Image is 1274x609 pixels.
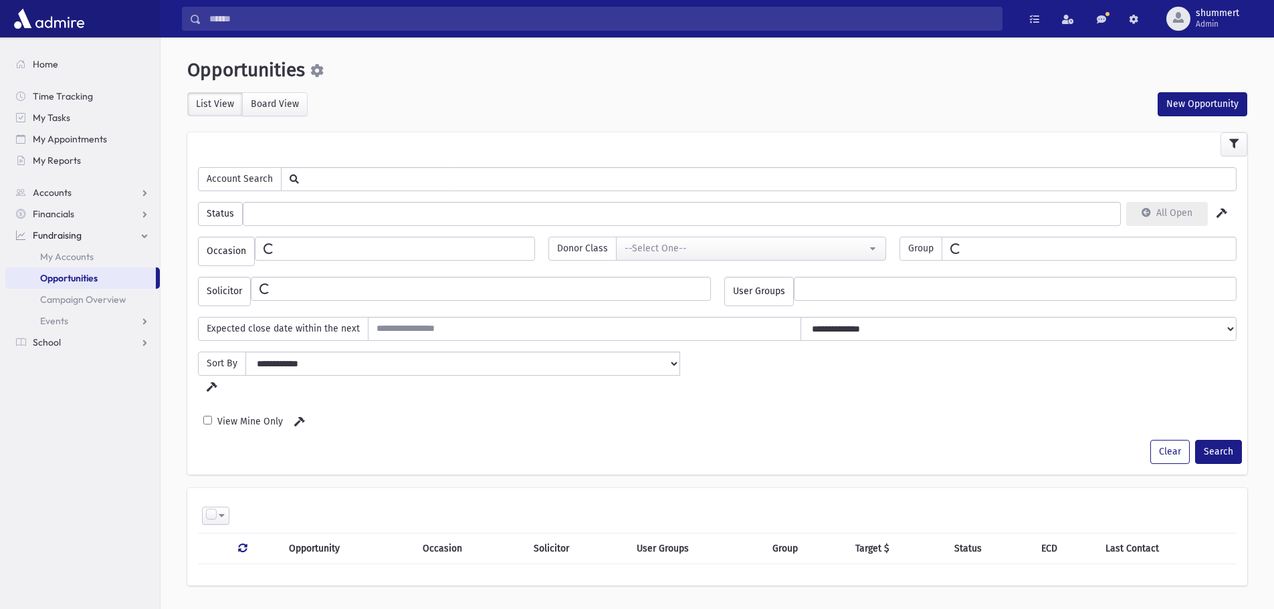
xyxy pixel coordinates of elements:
[5,182,160,203] a: Accounts
[5,289,160,310] a: Campaign Overview
[187,92,243,116] label: List View
[625,241,866,255] div: --Select One--
[33,187,72,199] span: Accounts
[526,533,629,564] th: Solicitor
[5,310,160,332] a: Events
[33,154,81,166] span: My Reports
[5,267,156,289] a: Opportunities
[215,416,283,427] span: View Mine Only
[281,533,415,564] th: Opportunity
[198,237,255,266] span: Occasion
[33,90,93,102] span: Time Tracking
[11,5,88,32] img: AdmirePro
[847,533,946,564] th: Target $
[187,59,305,82] span: Opportunities
[33,58,58,70] span: Home
[33,208,74,220] span: Financials
[5,225,160,246] a: Fundraising
[33,229,82,241] span: Fundraising
[198,202,243,226] span: Status
[764,533,847,564] th: Group
[415,533,526,564] th: Occasion
[548,237,617,261] span: Donor Class
[5,107,160,128] a: My Tasks
[629,533,765,564] th: User Groups
[1126,202,1208,226] button: All Open
[724,277,794,306] span: User Groups
[1196,19,1239,29] span: Admin
[5,86,160,107] a: Time Tracking
[40,293,126,306] span: Campaign Overview
[198,167,282,191] span: Account Search
[899,237,942,261] span: Group
[33,112,70,124] span: My Tasks
[1195,440,1242,464] button: Search
[1196,8,1239,19] span: shummert
[40,251,94,263] span: My Accounts
[1150,440,1190,464] button: Clear
[5,332,160,353] a: School
[33,133,107,145] span: My Appointments
[203,416,212,424] input: View Mine Only
[5,53,160,75] a: Home
[198,317,368,341] span: Expected close date within the next
[616,237,885,261] button: --Select One--
[1158,92,1247,116] button: New Opportunity
[198,277,251,306] span: Solicitor
[242,92,308,116] label: Board View
[5,128,160,150] a: My Appointments
[198,352,246,376] span: Sort By
[5,203,160,225] a: Financials
[33,336,61,348] span: School
[5,246,160,267] a: My Accounts
[201,7,1002,31] input: Search
[40,315,68,327] span: Events
[946,533,1033,564] th: Status
[40,272,98,284] span: Opportunities
[1033,533,1097,564] th: ECD
[1097,533,1237,564] th: Last Contact
[5,150,160,171] a: My Reports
